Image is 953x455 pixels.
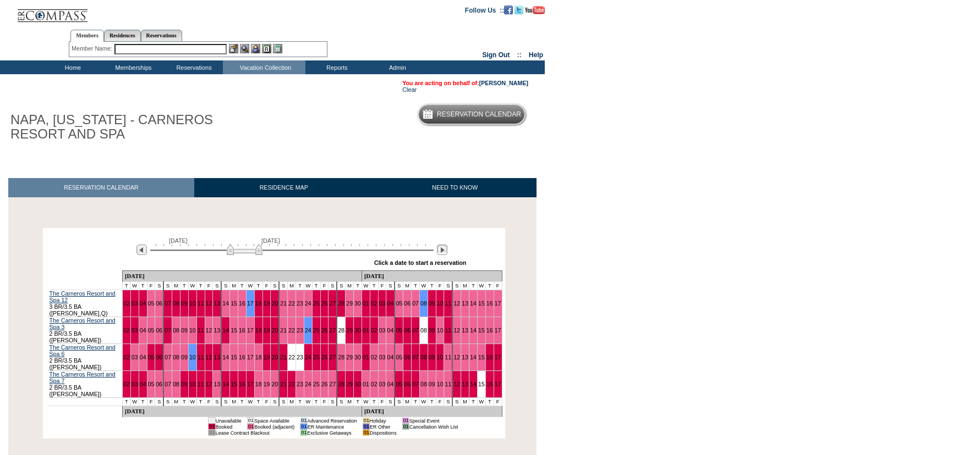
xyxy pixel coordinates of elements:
a: 30 [354,354,361,360]
td: M [403,282,412,290]
a: Sign Out [482,51,510,59]
a: 06 [156,300,162,307]
a: 24 [305,354,311,360]
a: 06 [156,381,162,387]
td: W [362,282,370,290]
a: 11 [198,327,204,334]
td: W [246,398,254,406]
a: 02 [371,300,377,307]
a: 10 [437,354,443,360]
a: 14 [222,354,229,360]
a: 01 [363,327,369,334]
td: F [147,398,155,406]
a: 06 [404,381,410,387]
a: RESIDENCE MAP [194,178,374,197]
td: S [452,282,461,290]
a: NEED TO KNOW [373,178,536,197]
a: 22 [288,300,295,307]
td: S [279,398,287,406]
a: 23 [297,300,303,307]
a: 10 [189,381,196,387]
a: 05 [148,381,155,387]
a: 13 [213,327,220,334]
a: 03 [132,354,138,360]
td: T [254,398,262,406]
a: 11 [445,327,451,334]
a: 05 [148,300,155,307]
td: W [188,282,196,290]
span: You are acting on behalf of: [402,80,528,86]
a: 14 [470,381,476,387]
td: S [213,398,221,406]
td: T [296,398,304,406]
a: 09 [429,327,435,334]
a: 29 [346,300,353,307]
a: 15 [231,300,237,307]
td: M [461,282,469,290]
img: Follow us on Twitter [514,5,523,14]
td: W [419,282,428,290]
td: W [246,282,254,290]
td: W [130,282,139,290]
td: T [122,398,130,406]
a: 03 [379,327,386,334]
a: 07 [412,354,419,360]
a: 12 [453,300,460,307]
a: 09 [429,381,435,387]
a: 23 [297,327,303,334]
a: 08 [173,327,179,334]
a: 22 [288,327,295,334]
a: 08 [173,300,179,307]
a: 15 [478,327,485,334]
a: 15 [231,354,237,360]
a: 09 [181,327,188,334]
img: Subscribe to our YouTube Channel [525,6,545,14]
a: 10 [189,300,196,307]
a: 06 [404,354,410,360]
a: 13 [462,327,468,334]
td: [DATE] [122,271,362,282]
td: S [271,282,279,290]
a: 19 [264,327,270,334]
td: 2 BR/3.5 BA ([PERSON_NAME]) [48,344,123,371]
td: S [163,282,172,290]
a: 12 [206,354,212,360]
a: 11 [445,300,451,307]
a: 29 [346,381,353,387]
td: S [328,282,337,290]
a: 02 [371,327,377,334]
td: T [254,282,262,290]
a: 06 [156,354,162,360]
td: S [155,282,163,290]
a: 07 [165,300,171,307]
a: 24 [305,300,311,307]
a: 04 [140,300,146,307]
a: 03 [132,381,138,387]
a: 11 [198,300,204,307]
td: T [238,282,247,290]
a: 13 [213,300,220,307]
td: M [230,282,238,290]
span: [DATE] [261,237,280,244]
a: 29 [346,354,353,360]
a: 09 [181,381,188,387]
td: T [354,282,362,290]
a: Reservations [141,30,182,41]
a: 07 [165,327,171,334]
td: T [428,282,436,290]
a: 17 [247,381,254,387]
a: 14 [470,327,476,334]
a: 15 [478,354,485,360]
img: Impersonate [251,44,260,53]
td: Memberships [102,60,162,74]
a: Subscribe to our YouTube Channel [525,6,545,13]
img: b_calculator.gif [273,44,282,53]
a: 03 [379,381,386,387]
td: F [262,398,271,406]
a: 09 [429,354,435,360]
a: 03 [379,300,386,307]
a: 14 [222,327,229,334]
td: M [172,398,180,406]
a: 13 [213,354,220,360]
td: Vacation Collection [223,60,305,74]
